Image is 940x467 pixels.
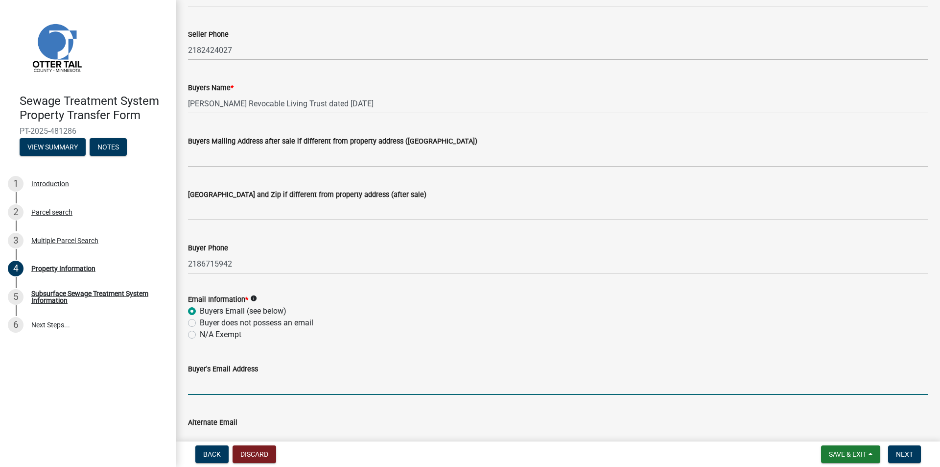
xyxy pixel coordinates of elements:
[90,138,127,156] button: Notes
[8,233,23,248] div: 3
[188,85,234,92] label: Buyers Name
[821,445,880,463] button: Save & Exit
[8,261,23,276] div: 4
[8,176,23,192] div: 1
[20,10,93,84] img: Otter Tail County, Minnesota
[31,209,72,216] div: Parcel search
[200,317,313,329] label: Buyer does not possess an email
[896,450,913,458] span: Next
[31,237,98,244] div: Multiple Parcel Search
[203,450,221,458] span: Back
[188,192,426,198] label: [GEOGRAPHIC_DATA] and Zip if different from property address (after sale)
[188,138,477,145] label: Buyers Mailing Address after sale if different from property address ([GEOGRAPHIC_DATA])
[8,289,23,305] div: 5
[8,204,23,220] div: 2
[195,445,229,463] button: Back
[188,296,248,303] label: Email Information
[233,445,276,463] button: Discard
[829,450,867,458] span: Save & Exit
[31,180,69,187] div: Introduction
[8,317,23,333] div: 6
[188,31,229,38] label: Seller Phone
[20,126,157,136] span: PT-2025-481286
[200,329,241,341] label: N/A Exempt
[31,290,161,304] div: Subsurface Sewage Treatment System Information
[31,265,95,272] div: Property Information
[20,94,168,123] h4: Sewage Treatment System Property Transfer Form
[20,138,86,156] button: View Summary
[188,366,258,373] label: Buyer's Email Address
[188,245,228,252] label: Buyer Phone
[250,295,257,302] i: info
[188,419,237,426] label: Alternate Email
[20,144,86,151] wm-modal-confirm: Summary
[90,144,127,151] wm-modal-confirm: Notes
[888,445,921,463] button: Next
[200,305,286,317] label: Buyers Email (see below)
